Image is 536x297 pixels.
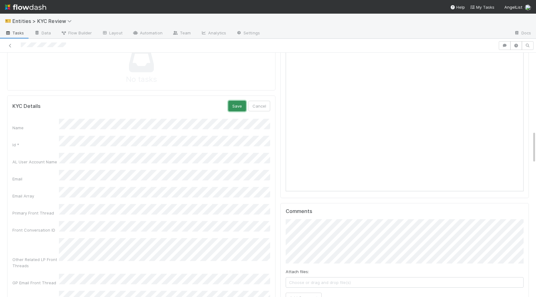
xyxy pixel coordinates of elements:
label: Attach files: [286,268,309,275]
div: Other Related LP Front Threads [12,256,59,269]
div: Email [12,176,59,182]
a: Layout [97,29,127,38]
div: Name [12,125,59,131]
a: Docs [509,29,536,38]
button: Save [228,101,246,111]
div: Front Conversation ID [12,227,59,233]
span: 🎫 [5,18,11,24]
a: My Tasks [470,4,494,10]
span: Choose or drag and drop file(s) [286,277,523,287]
div: Help [450,4,465,10]
a: Automation [127,29,167,38]
span: Entities > KYC Review [12,18,75,24]
a: Flow Builder [56,29,97,38]
span: Tasks [5,30,24,36]
img: logo-inverted-e16ddd16eac7371096b0.svg [5,2,46,12]
span: No tasks [126,74,157,85]
div: Email Array [12,193,59,199]
img: avatar_ec94f6e9-05c5-4d36-a6c8-d0cea77c3c29.png [525,4,531,11]
a: Data [29,29,56,38]
span: My Tasks [470,5,494,10]
span: AngelList [504,5,522,10]
h5: Comments [286,208,524,215]
div: AL User Account Name [12,159,59,165]
button: Cancel [248,101,270,111]
a: Team [167,29,196,38]
div: GP Email Front Thread [12,280,59,286]
div: Primary Front Thread [12,210,59,216]
a: Settings [231,29,265,38]
h5: KYC Details [12,103,41,109]
span: Flow Builder [61,30,92,36]
a: Analytics [196,29,231,38]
